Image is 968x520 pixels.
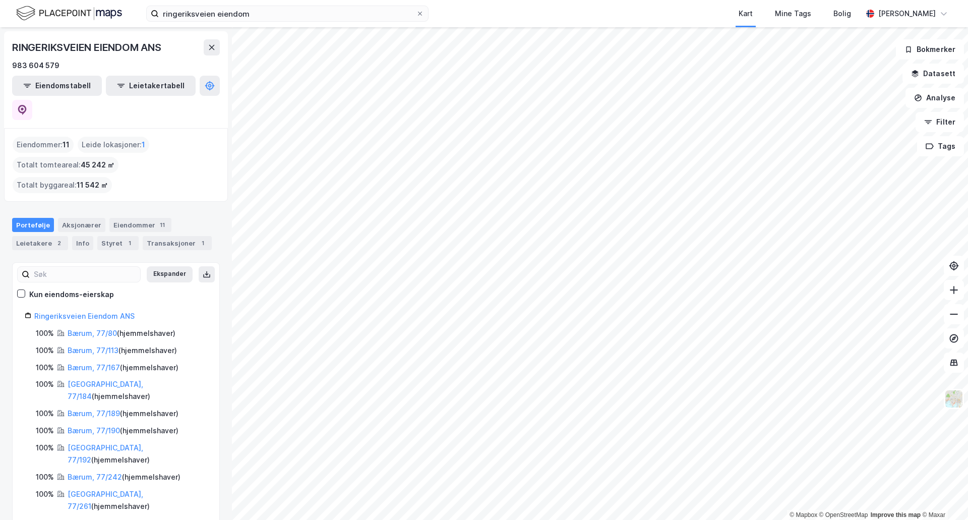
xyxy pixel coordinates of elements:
[12,218,54,232] div: Portefølje
[29,288,114,301] div: Kun eiendoms-eierskap
[159,6,416,21] input: Søk på adresse, matrikkel, gårdeiere, leietakere eller personer
[125,238,135,248] div: 1
[833,8,851,20] div: Bolig
[68,488,207,512] div: ( hjemmelshaver )
[944,389,963,409] img: Z
[12,39,163,55] div: RINGERIKSVEIEN EIENDOM ANS
[68,442,207,466] div: ( hjemmelshaver )
[36,362,54,374] div: 100%
[147,266,193,282] button: Ekspander
[63,139,70,151] span: 11
[739,8,753,20] div: Kart
[81,159,114,171] span: 45 242 ㎡
[819,511,868,518] a: OpenStreetMap
[68,425,178,437] div: ( hjemmelshaver )
[918,472,968,520] div: Kontrollprogram for chat
[198,238,208,248] div: 1
[916,112,964,132] button: Filter
[36,488,54,500] div: 100%
[36,327,54,339] div: 100%
[917,136,964,156] button: Tags
[142,139,145,151] span: 1
[58,218,105,232] div: Aksjonærer
[68,327,175,339] div: ( hjemmelshaver )
[68,329,117,337] a: Bærum, 77/80
[902,64,964,84] button: Datasett
[871,511,921,518] a: Improve this map
[30,267,140,282] input: Søk
[97,236,139,250] div: Styret
[77,179,108,191] span: 11 542 ㎡
[896,39,964,60] button: Bokmerker
[68,408,178,420] div: ( hjemmelshaver )
[16,5,122,22] img: logo.f888ab2527a4732fd821a326f86c7f29.svg
[78,137,149,153] div: Leide lokasjoner :
[109,218,171,232] div: Eiendommer
[54,238,64,248] div: 2
[878,8,936,20] div: [PERSON_NAME]
[790,511,817,518] a: Mapbox
[36,442,54,454] div: 100%
[36,425,54,437] div: 100%
[918,472,968,520] iframe: Chat Widget
[68,473,122,481] a: Bærum, 77/242
[36,471,54,483] div: 100%
[68,443,143,464] a: [GEOGRAPHIC_DATA], 77/192
[12,236,68,250] div: Leietakere
[13,177,112,193] div: Totalt byggareal :
[775,8,811,20] div: Mine Tags
[106,76,196,96] button: Leietakertabell
[68,378,207,402] div: ( hjemmelshaver )
[68,490,143,510] a: [GEOGRAPHIC_DATA], 77/261
[36,344,54,357] div: 100%
[68,362,178,374] div: ( hjemmelshaver )
[72,236,93,250] div: Info
[13,157,118,173] div: Totalt tomteareal :
[68,363,120,372] a: Bærum, 77/167
[157,220,167,230] div: 11
[68,380,143,400] a: [GEOGRAPHIC_DATA], 77/184
[36,408,54,420] div: 100%
[905,88,964,108] button: Analyse
[34,312,135,320] a: Ringeriksveien Eiendom ANS
[68,346,118,355] a: Bærum, 77/113
[68,344,177,357] div: ( hjemmelshaver )
[68,426,120,435] a: Bærum, 77/190
[36,378,54,390] div: 100%
[68,471,180,483] div: ( hjemmelshaver )
[12,60,59,72] div: 983 604 579
[13,137,74,153] div: Eiendommer :
[68,409,120,418] a: Bærum, 77/189
[12,76,102,96] button: Eiendomstabell
[143,236,212,250] div: Transaksjoner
